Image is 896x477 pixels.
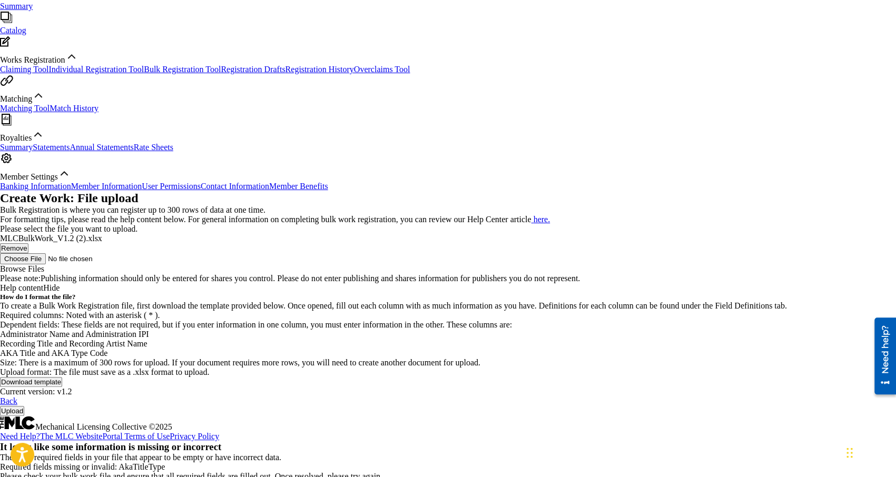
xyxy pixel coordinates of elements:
[43,283,60,292] span: Hide
[843,426,896,477] iframe: Chat Widget
[144,65,221,74] a: Bulk Registration Tool
[50,104,99,113] a: Match History
[354,65,410,74] a: Overclaims Tool
[65,50,78,63] img: expand
[221,65,285,74] a: Registration Drafts
[269,182,328,191] a: Member Benefits
[32,89,45,102] img: expand
[35,422,172,431] span: Mechanical Licensing Collective © 2025
[531,215,550,224] a: here.
[846,437,853,469] div: Arrastrar
[70,143,133,152] a: Annual Statements
[170,432,219,441] a: Privacy Policy
[48,65,144,74] a: Individual Registration Tool
[71,182,142,191] a: Member Information
[33,143,70,152] a: Statements
[201,182,269,191] a: Contact Information
[867,313,896,398] iframe: Resource Center
[285,65,354,74] a: Registration History
[32,128,44,141] img: expand
[843,426,896,477] div: Widget de chat
[134,143,173,152] a: Rate Sheets
[142,182,201,191] a: User Permissions
[58,167,71,180] img: expand
[40,432,102,441] a: The MLC Website
[102,432,170,441] a: Portal Terms of Use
